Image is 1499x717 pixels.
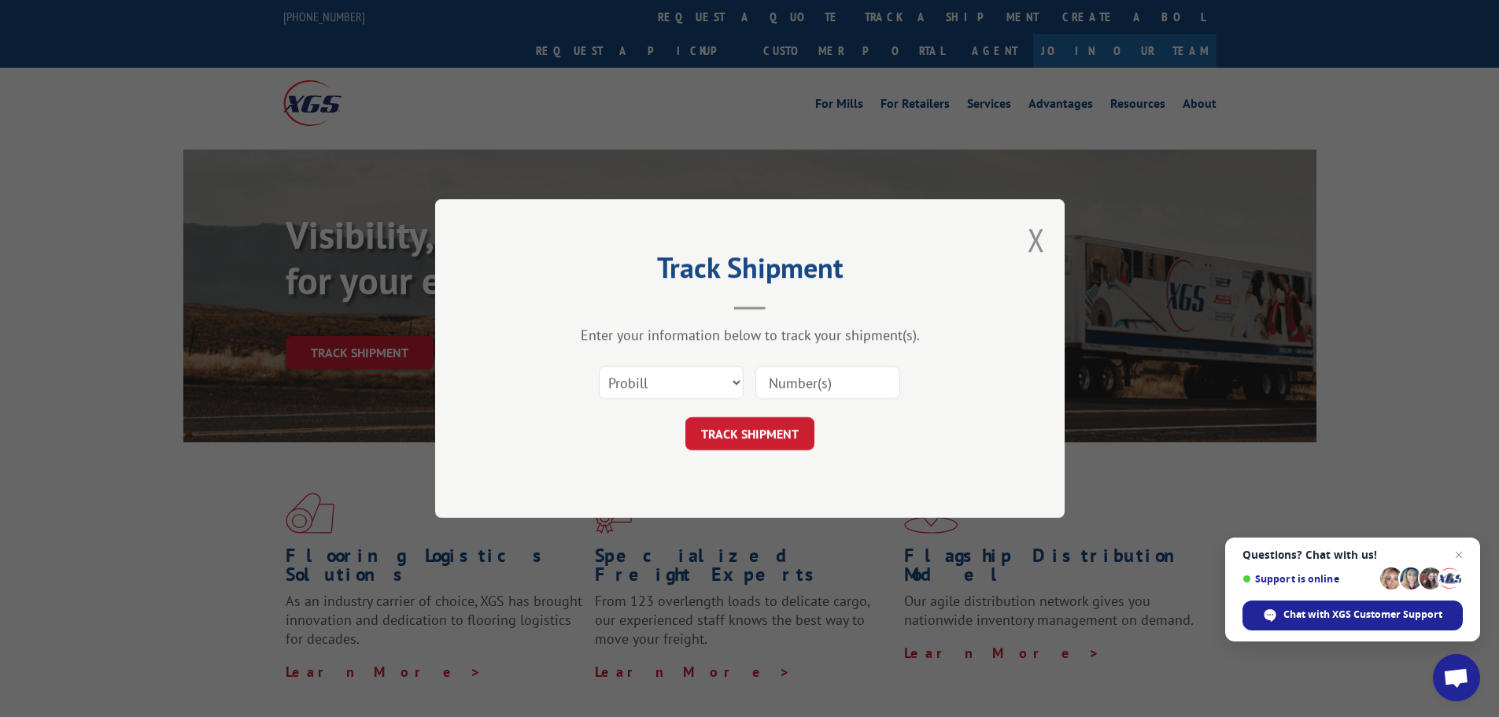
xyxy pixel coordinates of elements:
div: Chat with XGS Customer Support [1242,601,1463,630]
div: Open chat [1433,654,1480,701]
h2: Track Shipment [514,257,986,286]
div: Enter your information below to track your shipment(s). [514,326,986,344]
span: Support is online [1242,573,1375,585]
button: TRACK SHIPMENT [685,417,814,450]
span: Close chat [1449,545,1468,564]
span: Chat with XGS Customer Support [1283,608,1442,622]
span: Questions? Chat with us! [1242,549,1463,561]
button: Close modal [1028,219,1045,261]
input: Number(s) [755,366,900,399]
